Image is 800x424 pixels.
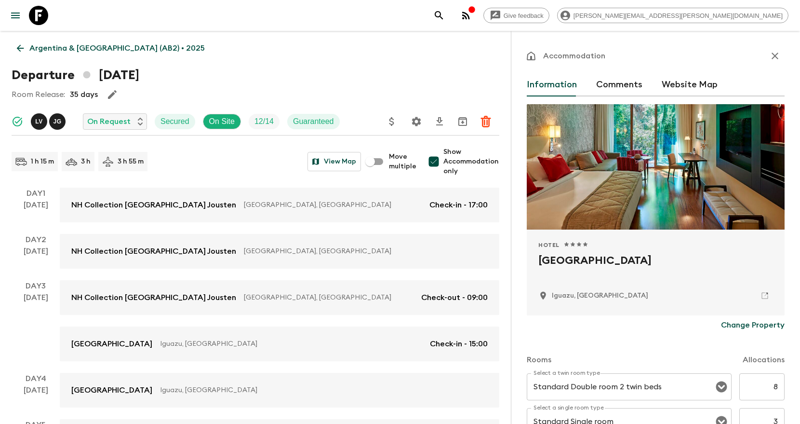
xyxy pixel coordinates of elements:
p: [GEOGRAPHIC_DATA] [71,338,152,350]
label: Select a twin room type [533,369,600,377]
a: Argentina & [GEOGRAPHIC_DATA] (AB2) • 2025 [12,39,210,58]
p: Argentina & [GEOGRAPHIC_DATA] (AB2) • 2025 [29,42,205,54]
label: Select a single room type [533,404,604,412]
div: On Site [203,114,241,129]
button: Website Map [662,73,718,96]
span: Show Accommodation only [443,147,499,176]
p: [GEOGRAPHIC_DATA] [71,384,152,396]
p: Iguazu, Argentina [552,291,648,301]
p: [GEOGRAPHIC_DATA], [GEOGRAPHIC_DATA] [244,200,422,210]
button: search adventures [429,6,449,25]
a: NH Collection [GEOGRAPHIC_DATA] Jousten[GEOGRAPHIC_DATA], [GEOGRAPHIC_DATA] [60,234,499,269]
a: [GEOGRAPHIC_DATA]Iguazu, [GEOGRAPHIC_DATA]Check-in - 15:00 [60,327,499,361]
a: Give feedback [483,8,549,23]
span: Hotel [538,241,560,249]
span: Lucas Valentim, Jessica Giachello [31,116,67,124]
button: LVJG [31,113,67,130]
p: NH Collection [GEOGRAPHIC_DATA] Jousten [71,246,236,257]
p: Day 2 [12,234,60,246]
div: [DATE] [24,292,48,361]
span: Give feedback [498,12,549,19]
div: [DATE] [24,384,48,408]
p: Rooms [527,354,551,366]
p: [GEOGRAPHIC_DATA], [GEOGRAPHIC_DATA] [244,293,413,302]
button: Archive (Completed, Cancelled or Unsynced Departures only) [453,112,472,131]
p: Allocations [743,354,785,366]
button: Comments [596,73,642,96]
div: Trip Fill [249,114,280,129]
p: Secured [160,116,189,127]
p: Day 3 [12,280,60,292]
button: Change Property [721,315,785,335]
p: Accommodation [543,50,605,62]
p: Check-in - 15:00 [430,338,488,350]
p: Guaranteed [293,116,334,127]
span: [PERSON_NAME][EMAIL_ADDRESS][PERSON_NAME][DOMAIN_NAME] [568,12,788,19]
p: On Site [209,116,235,127]
p: Change Property [721,319,785,331]
div: [DATE] [24,246,48,269]
button: View Map [307,152,361,171]
p: J G [53,118,61,125]
p: 3 h 55 m [118,157,144,166]
p: 35 days [70,89,98,100]
div: [DATE] [24,199,48,222]
p: 3 h [81,157,91,166]
div: Secured [155,114,195,129]
p: NH Collection [GEOGRAPHIC_DATA] Jousten [71,292,236,303]
svg: Synced Successfully [12,116,23,127]
p: Iguazu, [GEOGRAPHIC_DATA] [160,385,480,395]
p: NH Collection [GEOGRAPHIC_DATA] Jousten [71,199,236,211]
button: Download CSV [430,112,449,131]
a: NH Collection [GEOGRAPHIC_DATA] Jousten[GEOGRAPHIC_DATA], [GEOGRAPHIC_DATA]Check-in - 17:00 [60,188,499,222]
p: 12 / 14 [254,116,274,127]
button: menu [6,6,25,25]
button: Open [715,380,728,394]
p: [GEOGRAPHIC_DATA], [GEOGRAPHIC_DATA] [244,246,480,256]
p: L V [35,118,43,125]
p: Day 4 [12,373,60,384]
h2: [GEOGRAPHIC_DATA] [538,253,773,284]
div: [PERSON_NAME][EMAIL_ADDRESS][PERSON_NAME][DOMAIN_NAME] [557,8,788,23]
button: Information [527,73,577,96]
p: On Request [87,116,131,127]
p: Iguazu, [GEOGRAPHIC_DATA] [160,339,422,349]
button: Update Price, Early Bird Discount and Costs [382,112,401,131]
a: NH Collection [GEOGRAPHIC_DATA] Jousten[GEOGRAPHIC_DATA], [GEOGRAPHIC_DATA]Check-out - 09:00 [60,280,499,315]
p: Check-in - 17:00 [429,199,488,211]
button: Delete [476,112,495,131]
span: Move multiple [389,152,416,171]
p: Check-out - 09:00 [421,292,488,303]
p: Day 1 [12,188,60,199]
p: Room Release: [12,89,65,100]
button: Settings [407,112,426,131]
p: 1 h 15 m [31,157,54,166]
a: [GEOGRAPHIC_DATA]Iguazu, [GEOGRAPHIC_DATA] [60,373,499,408]
h1: Departure [DATE] [12,66,139,85]
div: Photo of Mercure Iguazu Hotel Iru [527,104,785,230]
